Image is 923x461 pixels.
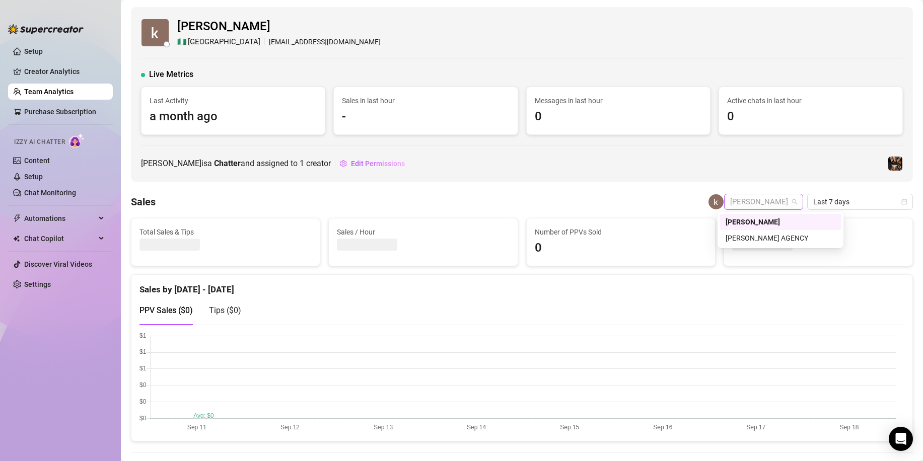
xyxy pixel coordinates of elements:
span: [PERSON_NAME] is a and assigned to creator [141,157,331,170]
span: thunderbolt [13,214,21,222]
button: Edit Permissions [339,156,405,172]
a: Creator Analytics [24,63,105,80]
a: Settings [24,280,51,288]
span: Last 7 days [813,194,907,209]
span: PPV Sales ( $0 ) [139,305,193,315]
img: AI Chatter [69,133,85,148]
span: Izzy AI Chatter [14,137,65,147]
span: Total Sales & Tips [139,226,312,238]
span: 0 [535,239,707,258]
div: [PERSON_NAME] [726,216,835,227]
span: Sales in last hour [342,95,509,106]
span: Live Metrics [149,68,193,81]
span: Chat Copilot [24,231,96,247]
a: Setup [24,47,43,55]
div: Sales by [DATE] - [DATE] [139,275,904,296]
span: 0 [535,107,702,126]
span: 🇳🇬 [177,36,187,48]
span: Messages in last hour [535,95,702,106]
span: 1 [300,159,304,168]
a: Setup [24,173,43,181]
img: kingsley chinedu [708,194,724,209]
span: [GEOGRAPHIC_DATA] [188,36,260,48]
a: Chat Monitoring [24,189,76,197]
span: setting [340,160,347,167]
a: Content [24,157,50,165]
span: Automations [24,210,96,226]
span: a month ago [150,107,317,126]
span: Sales / Hour [337,226,509,238]
span: calendar [901,199,907,205]
span: kingsley chinedu [730,194,797,209]
div: [PERSON_NAME] AGENCY [726,233,835,244]
span: Edit Permissions [351,160,405,168]
span: [PERSON_NAME] [177,17,381,36]
span: - [342,107,509,126]
a: Discover Viral Videos [24,260,92,268]
img: kingsley chinedu [141,19,169,46]
span: 0 [727,107,894,126]
h4: Sales [131,195,156,209]
img: logo-BBDzfeDw.svg [8,24,84,34]
span: Tips ( $0 ) [209,305,241,315]
img: Chat Copilot [13,235,20,242]
span: Active chats in last hour [727,95,894,106]
span: Last Activity [150,95,317,106]
div: MR. GREEN AGENCY [720,230,841,246]
div: [EMAIL_ADDRESS][DOMAIN_NAME] [177,36,381,48]
a: Purchase Subscription [24,104,105,120]
b: Chatter [214,159,241,168]
span: Number of PPVs Sold [535,226,707,238]
div: kingsley chinedu [720,214,841,230]
div: Open Intercom Messenger [889,427,913,451]
a: Team Analytics [24,88,74,96]
img: Addie [888,157,902,171]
